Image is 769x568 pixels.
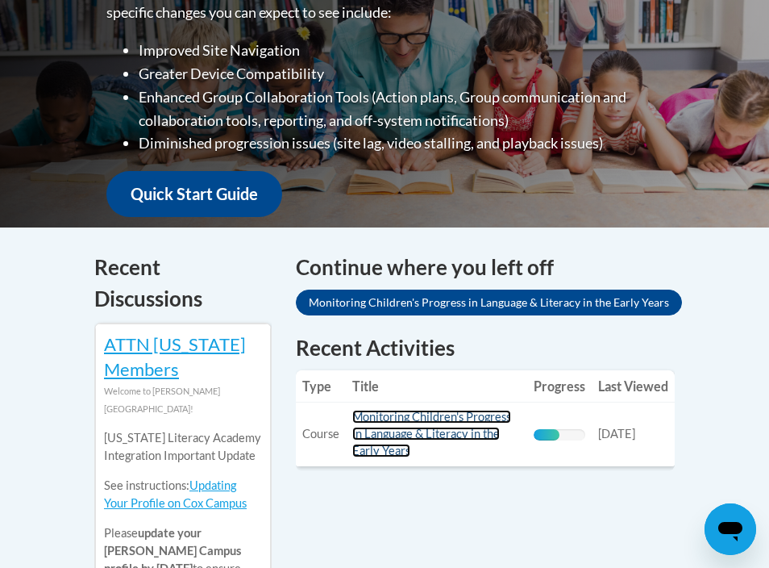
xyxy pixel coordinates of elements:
[527,370,592,403] th: Progress
[106,171,282,217] a: Quick Start Guide
[598,427,635,441] span: [DATE]
[705,503,756,555] iframe: Button to launch messaging window
[346,370,527,403] th: Title
[534,429,559,441] div: Progress, %
[302,427,339,441] span: Course
[139,132,663,155] li: Diminished progression issues (site lag, video stalling, and playback issues)
[352,410,511,457] a: Monitoring Children's Progress in Language & Literacy in the Early Years
[296,252,675,283] h4: Continue where you left off
[296,370,346,403] th: Type
[104,382,262,418] div: Welcome to [PERSON_NAME][GEOGRAPHIC_DATA]!
[104,333,246,380] a: ATTN [US_STATE] Members
[139,62,663,86] li: Greater Device Compatibility
[104,429,262,465] p: [US_STATE] Literacy Academy Integration Important Update
[94,252,272,315] h4: Recent Discussions
[104,477,262,512] p: See instructions:
[296,290,682,315] a: Monitoring Children's Progress in Language & Literacy in the Early Years
[296,333,675,362] h1: Recent Activities
[592,370,675,403] th: Last Viewed
[139,86,663,132] li: Enhanced Group Collaboration Tools (Action plans, Group communication and collaboration tools, re...
[139,39,663,62] li: Improved Site Navigation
